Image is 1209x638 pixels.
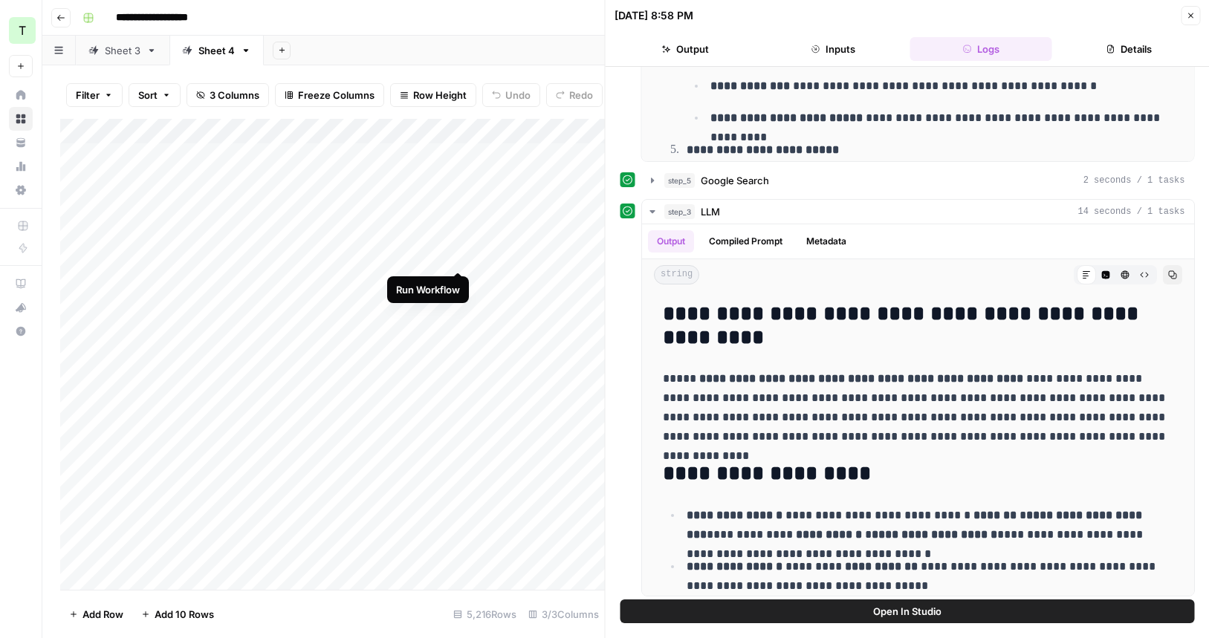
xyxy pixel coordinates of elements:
span: step_3 [664,204,695,219]
span: Redo [569,88,593,102]
button: 14 seconds / 1 tasks [642,200,1194,224]
button: Sort [129,83,181,107]
button: Details [1058,37,1200,61]
button: Row Height [390,83,476,107]
button: 2 seconds / 1 tasks [642,169,1194,192]
button: Add 10 Rows [132,602,223,626]
span: step_5 [664,173,695,188]
span: T [19,22,26,39]
button: Logs [910,37,1052,61]
button: Filter [66,83,123,107]
div: Sheet 4 [198,43,235,58]
div: What's new? [10,296,32,319]
button: Freeze Columns [275,83,384,107]
a: Settings [9,178,33,202]
button: Open In Studio [620,599,1195,623]
span: Row Height [413,88,467,102]
div: Run Workflow [396,282,460,297]
button: Add Row [60,602,132,626]
button: 3 Columns [187,83,269,107]
div: 5,216 Rows [447,602,522,626]
button: Output [648,230,694,253]
span: string [654,265,699,284]
button: Workspace: TY SEO Team [9,12,33,49]
div: 14 seconds / 1 tasks [642,224,1194,596]
button: Metadata [797,230,855,253]
a: Usage [9,154,33,178]
span: 14 seconds / 1 tasks [1077,205,1184,218]
span: Open In Studio [873,604,941,619]
a: Sheet 3 [76,36,169,65]
span: Freeze Columns [298,88,375,102]
span: 2 seconds / 1 tasks [1083,174,1184,187]
button: Undo [482,83,540,107]
span: Add 10 Rows [155,607,214,622]
div: 3/3 Columns [522,602,605,626]
button: Compiled Prompt [700,230,791,253]
span: Sort [138,88,158,102]
span: Google Search [701,173,769,188]
button: Redo [546,83,603,107]
span: Undo [505,88,531,102]
div: [DATE] 8:58 PM [615,8,693,23]
button: What's new? [9,296,33,319]
span: LLM [701,204,720,219]
button: Output [615,37,756,61]
a: Home [9,83,33,107]
span: Add Row [82,607,123,622]
button: Help + Support [9,319,33,343]
a: AirOps Academy [9,272,33,296]
span: Filter [76,88,100,102]
a: Browse [9,107,33,131]
div: Sheet 3 [105,43,140,58]
a: Your Data [9,131,33,154]
span: 3 Columns [210,88,259,102]
button: Inputs [762,37,904,61]
a: Sheet 4 [169,36,264,65]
